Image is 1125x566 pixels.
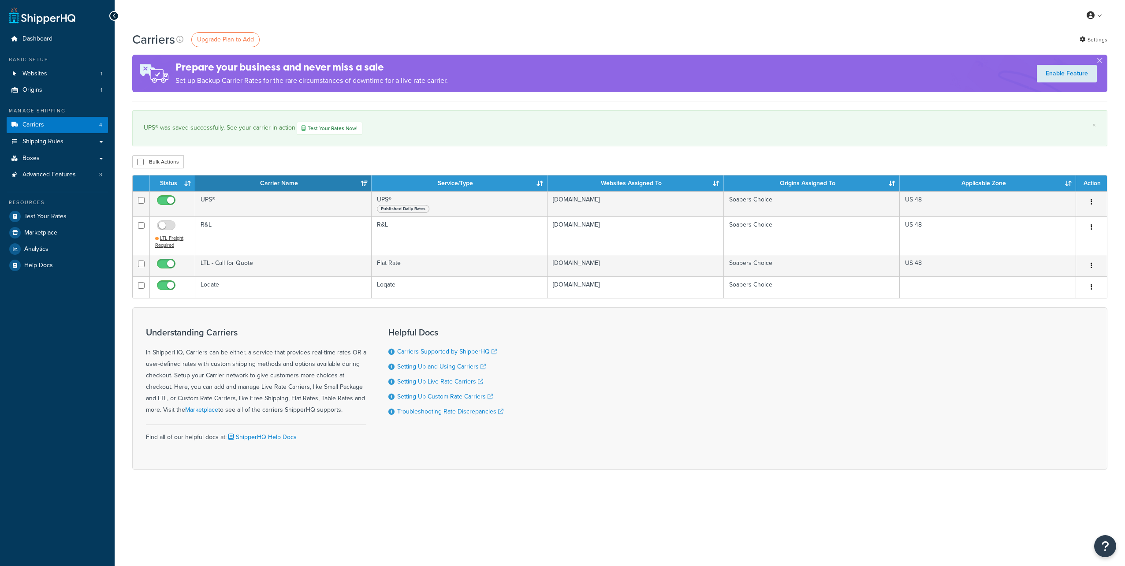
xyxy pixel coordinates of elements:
a: Settings [1080,34,1107,46]
a: Shipping Rules [7,134,108,150]
a: Enable Feature [1037,65,1097,82]
a: ShipperHQ Help Docs [227,432,297,442]
div: Resources [7,199,108,206]
td: Soapers Choice [724,216,900,254]
a: Carriers 4 [7,117,108,133]
span: Carriers [22,121,44,129]
a: Test Your Rates [7,209,108,224]
a: Help Docs [7,257,108,273]
span: Websites [22,70,47,78]
span: Test Your Rates [24,213,67,220]
span: Origins [22,86,42,94]
span: Help Docs [24,262,53,269]
td: [DOMAIN_NAME] [548,255,724,276]
a: Troubleshooting Rate Discrepancies [397,407,503,416]
a: ShipperHQ Home [9,7,75,24]
span: LTL Freight Required [155,235,183,249]
button: Bulk Actions [132,155,184,168]
span: 4 [99,121,102,129]
td: [DOMAIN_NAME] [548,191,724,216]
a: Setting Up Live Rate Carriers [397,377,483,386]
div: Basic Setup [7,56,108,63]
a: Setting Up and Using Carriers [397,362,486,371]
th: Websites Assigned To: activate to sort column ascending [548,175,724,191]
h3: Understanding Carriers [146,328,366,337]
a: Marketplace [7,225,108,241]
span: 3 [99,171,102,179]
td: US 48 [900,255,1076,276]
h3: Helpful Docs [388,328,503,337]
th: Status: activate to sort column ascending [150,175,195,191]
img: ad-rules-rateshop-fe6ec290ccb7230408bd80ed9643f0289d75e0ffd9eb532fc0e269fcd187b520.png [132,55,175,92]
div: Manage Shipping [7,107,108,115]
td: Soapers Choice [724,255,900,276]
td: LTL - Call for Quote [195,255,372,276]
li: Websites [7,66,108,82]
li: Origins [7,82,108,98]
li: Advanced Features [7,167,108,183]
td: [DOMAIN_NAME] [548,216,724,254]
a: Marketplace [185,405,218,414]
td: Loqate [372,276,548,298]
span: Shipping Rules [22,138,63,145]
span: Dashboard [22,35,52,43]
th: Service/Type: activate to sort column ascending [372,175,548,191]
span: Published Daily Rates [377,205,429,213]
td: UPS® [372,191,548,216]
a: Origins 1 [7,82,108,98]
span: Marketplace [24,229,57,237]
a: × [1092,122,1096,129]
td: Loqate [195,276,372,298]
a: Analytics [7,241,108,257]
td: UPS® [195,191,372,216]
span: 1 [101,70,102,78]
td: R&L [195,216,372,254]
h4: Prepare your business and never miss a sale [175,60,448,74]
a: Websites 1 [7,66,108,82]
td: US 48 [900,191,1076,216]
th: Action [1076,175,1107,191]
td: [DOMAIN_NAME] [548,276,724,298]
li: Carriers [7,117,108,133]
span: 1 [101,86,102,94]
th: Applicable Zone: activate to sort column ascending [900,175,1076,191]
div: Find all of our helpful docs at: [146,424,366,443]
div: In ShipperHQ, Carriers can be either, a service that provides real-time rates OR a user-defined r... [146,328,366,416]
span: Upgrade Plan to Add [197,35,254,44]
button: Open Resource Center [1094,535,1116,557]
th: Origins Assigned To: activate to sort column ascending [724,175,900,191]
span: Boxes [22,155,40,162]
a: Boxes [7,150,108,167]
a: Upgrade Plan to Add [191,32,260,47]
td: Flat Rate [372,255,548,276]
a: Setting Up Custom Rate Carriers [397,392,493,401]
span: Advanced Features [22,171,76,179]
p: Set up Backup Carrier Rates for the rare circumstances of downtime for a live rate carrier. [175,74,448,87]
div: UPS® was saved successfully. See your carrier in action [144,122,1096,135]
td: Soapers Choice [724,276,900,298]
a: Advanced Features 3 [7,167,108,183]
td: R&L [372,216,548,254]
a: Carriers Supported by ShipperHQ [397,347,497,356]
span: Analytics [24,246,48,253]
h1: Carriers [132,31,175,48]
th: Carrier Name: activate to sort column ascending [195,175,372,191]
td: US 48 [900,216,1076,254]
a: Test Your Rates Now! [297,122,362,135]
a: Dashboard [7,31,108,47]
td: Soapers Choice [724,191,900,216]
